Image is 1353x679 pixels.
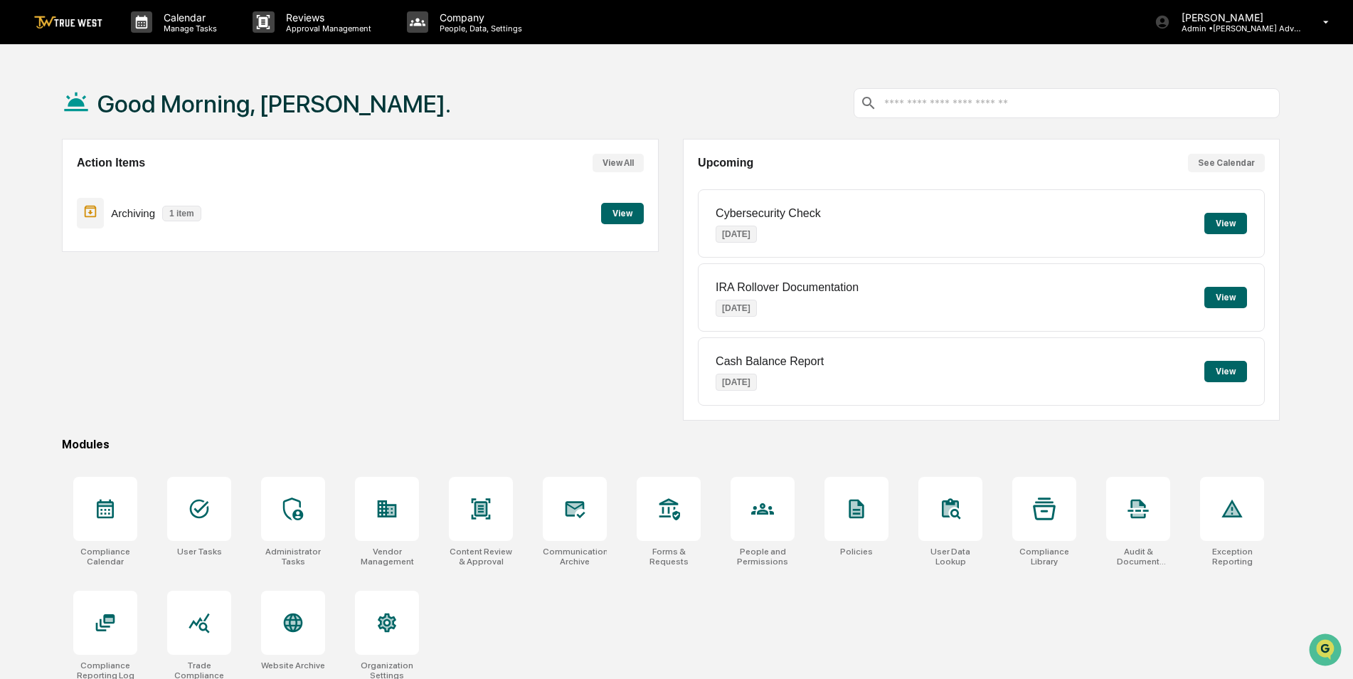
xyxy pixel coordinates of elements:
[1200,547,1264,567] div: Exception Reporting
[162,206,201,221] p: 1 item
[77,157,145,169] h2: Action Items
[73,547,137,567] div: Compliance Calendar
[1170,11,1302,23] p: [PERSON_NAME]
[1307,632,1346,670] iframe: Open customer support
[918,547,982,567] div: User Data Lookup
[1204,361,1247,382] button: View
[152,11,224,23] p: Calendar
[14,208,26,219] div: 🔎
[1170,23,1302,33] p: Admin • [PERSON_NAME] Advisory Group
[716,374,757,391] p: [DATE]
[637,547,701,567] div: Forms & Requests
[103,181,115,192] div: 🗄️
[716,300,757,317] p: [DATE]
[543,547,607,567] div: Communications Archive
[731,547,795,567] div: People and Permissions
[97,174,182,199] a: 🗄️Attestations
[177,547,222,557] div: User Tasks
[716,281,859,294] p: IRA Rollover Documentation
[9,174,97,199] a: 🖐️Preclearance
[62,438,1280,451] div: Modules
[261,547,325,567] div: Administrator Tasks
[117,179,176,194] span: Attestations
[840,547,873,557] div: Policies
[28,179,92,194] span: Preclearance
[48,123,180,135] div: We're available if you need us!
[28,206,90,221] span: Data Lookup
[275,23,378,33] p: Approval Management
[14,109,40,135] img: 1746055101610-c473b297-6a78-478c-a979-82029cc54cd1
[716,355,824,368] p: Cash Balance Report
[275,11,378,23] p: Reviews
[716,226,757,243] p: [DATE]
[449,547,513,567] div: Content Review & Approval
[1188,154,1265,172] button: See Calendar
[593,154,644,172] button: View All
[14,30,259,53] p: How can we help?
[355,547,419,567] div: Vendor Management
[698,157,753,169] h2: Upcoming
[111,207,155,219] p: Archiving
[14,181,26,192] div: 🖐️
[428,23,529,33] p: People, Data, Settings
[100,241,172,252] a: Powered byPylon
[716,207,821,220] p: Cybersecurity Check
[34,16,102,29] img: logo
[48,109,233,123] div: Start new chat
[152,23,224,33] p: Manage Tasks
[97,90,451,118] h1: Good Morning, [PERSON_NAME].
[9,201,95,226] a: 🔎Data Lookup
[142,241,172,252] span: Pylon
[242,113,259,130] button: Start new chat
[601,203,644,224] button: View
[1204,287,1247,308] button: View
[601,206,644,219] a: View
[428,11,529,23] p: Company
[1012,547,1076,567] div: Compliance Library
[1204,213,1247,234] button: View
[261,660,325,670] div: Website Archive
[1106,547,1170,567] div: Audit & Document Logs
